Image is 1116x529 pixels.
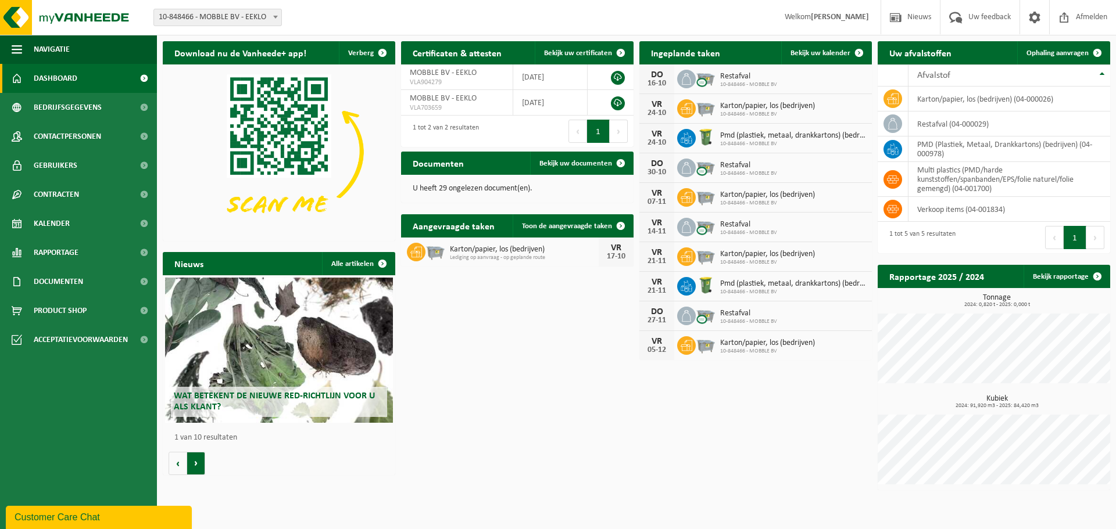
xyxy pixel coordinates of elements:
span: Bekijk uw certificaten [544,49,612,57]
img: WB-2500-CU [696,68,716,88]
span: Verberg [348,49,374,57]
img: WB-2500-CU [696,157,716,177]
button: Next [1086,226,1104,249]
span: Kalender [34,209,70,238]
img: WB-2500-GAL-GY-01 [425,241,445,261]
div: 27-11 [645,316,668,325]
span: 10-848466 - MOBBLE BV - EEKLO [154,9,281,26]
div: 24-10 [645,109,668,117]
span: Contactpersonen [34,122,101,151]
span: 10-848466 - MOBBLE BV [720,259,815,266]
span: Contracten [34,180,79,209]
span: Karton/papier, los (bedrijven) [720,339,815,348]
button: 1 [587,120,610,143]
span: Rapportage [34,238,78,267]
span: 2024: 91,920 m3 - 2025: 84,420 m3 [884,403,1110,409]
div: 1 tot 2 van 2 resultaten [407,118,479,144]
td: [DATE] [513,90,588,116]
div: DO [645,70,668,80]
span: MOBBLE BV - EEKLO [410,69,477,77]
h2: Download nu de Vanheede+ app! [163,41,318,64]
button: Vorige [169,452,187,475]
img: WB-0240-HPE-GN-50 [696,275,716,295]
div: VR [645,337,668,346]
img: WB-2500-CU [696,305,716,325]
a: Bekijk uw kalender [781,41,871,64]
button: Previous [1045,226,1064,249]
span: 10-848466 - MOBBLE BV [720,348,815,355]
h2: Rapportage 2025 / 2024 [878,265,996,287]
span: VLA703659 [410,103,504,113]
p: U heeft 29 ongelezen document(en). [413,185,622,193]
span: Navigatie [34,35,70,64]
span: 10-848466 - MOBBLE BV [720,141,866,147]
img: Download de VHEPlus App [163,64,395,239]
div: VR [645,248,668,257]
div: 17-10 [604,253,628,261]
div: 24-10 [645,139,668,147]
span: VLA904279 [410,78,504,87]
span: 2024: 0,820 t - 2025: 0,000 t [884,302,1110,308]
span: Toon de aangevraagde taken [522,222,612,230]
div: VR [604,243,628,253]
a: Bekijk rapportage [1024,265,1109,288]
div: VR [645,218,668,228]
span: Acceptatievoorwaarden [34,325,128,354]
span: Pmd (plastiek, metaal, drankkartons) (bedrijven) [720,279,866,289]
a: Bekijk uw documenten [530,152,632,175]
h3: Tonnage [884,294,1110,308]
span: 10-848466 - MOBBLE BV [720,229,777,236]
div: VR [645,100,668,109]
a: Wat betekent de nieuwe RED-richtlijn voor u als klant? [165,278,393,423]
span: Bekijk uw kalender [791,49,850,57]
img: WB-2500-GAL-GY-01 [696,98,716,117]
div: 05-12 [645,346,668,354]
div: DO [645,307,668,316]
span: 10-848466 - MOBBLE BV [720,318,777,325]
h2: Aangevraagde taken [401,214,506,237]
button: Volgende [187,452,205,475]
a: Bekijk uw certificaten [535,41,632,64]
td: verkoop items (04-001834) [908,197,1110,222]
p: 1 van 10 resultaten [174,434,389,442]
span: 10-848466 - MOBBLE BV [720,170,777,177]
div: VR [645,189,668,198]
span: Karton/papier, los (bedrijven) [720,250,815,259]
img: WB-0240-HPE-GN-50 [696,127,716,147]
button: Previous [568,120,587,143]
span: Restafval [720,161,777,170]
td: multi plastics (PMD/harde kunststoffen/spanbanden/EPS/folie naturel/folie gemengd) (04-001700) [908,162,1110,197]
span: MOBBLE BV - EEKLO [410,94,477,103]
span: 10-848466 - MOBBLE BV [720,289,866,296]
span: Dashboard [34,64,77,93]
div: 07-11 [645,198,668,206]
div: VR [645,129,668,139]
img: WB-2500-GAL-GY-01 [696,334,716,354]
iframe: chat widget [6,503,194,529]
h2: Ingeplande taken [639,41,732,64]
span: Wat betekent de nieuwe RED-richtlijn voor u als klant? [174,391,375,412]
button: 1 [1064,226,1086,249]
h2: Documenten [401,152,475,174]
a: Ophaling aanvragen [1017,41,1109,64]
h2: Certificaten & attesten [401,41,513,64]
div: 21-11 [645,287,668,295]
button: Verberg [339,41,394,64]
div: VR [645,278,668,287]
div: 21-11 [645,257,668,265]
span: 10-848466 - MOBBLE BV - EEKLO [153,9,282,26]
div: 1 tot 5 van 5 resultaten [884,225,956,250]
span: Karton/papier, los (bedrijven) [450,245,599,254]
img: WB-2500-GAL-GY-01 [696,186,716,206]
strong: [PERSON_NAME] [811,13,869,21]
div: 16-10 [645,80,668,88]
span: Restafval [720,72,777,81]
span: Bekijk uw documenten [539,160,612,167]
span: Pmd (plastiek, metaal, drankkartons) (bedrijven) [720,131,866,141]
h3: Kubiek [884,395,1110,409]
span: Karton/papier, los (bedrijven) [720,190,815,200]
h2: Uw afvalstoffen [878,41,963,64]
h2: Nieuws [163,252,215,275]
span: 10-848466 - MOBBLE BV [720,200,815,207]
